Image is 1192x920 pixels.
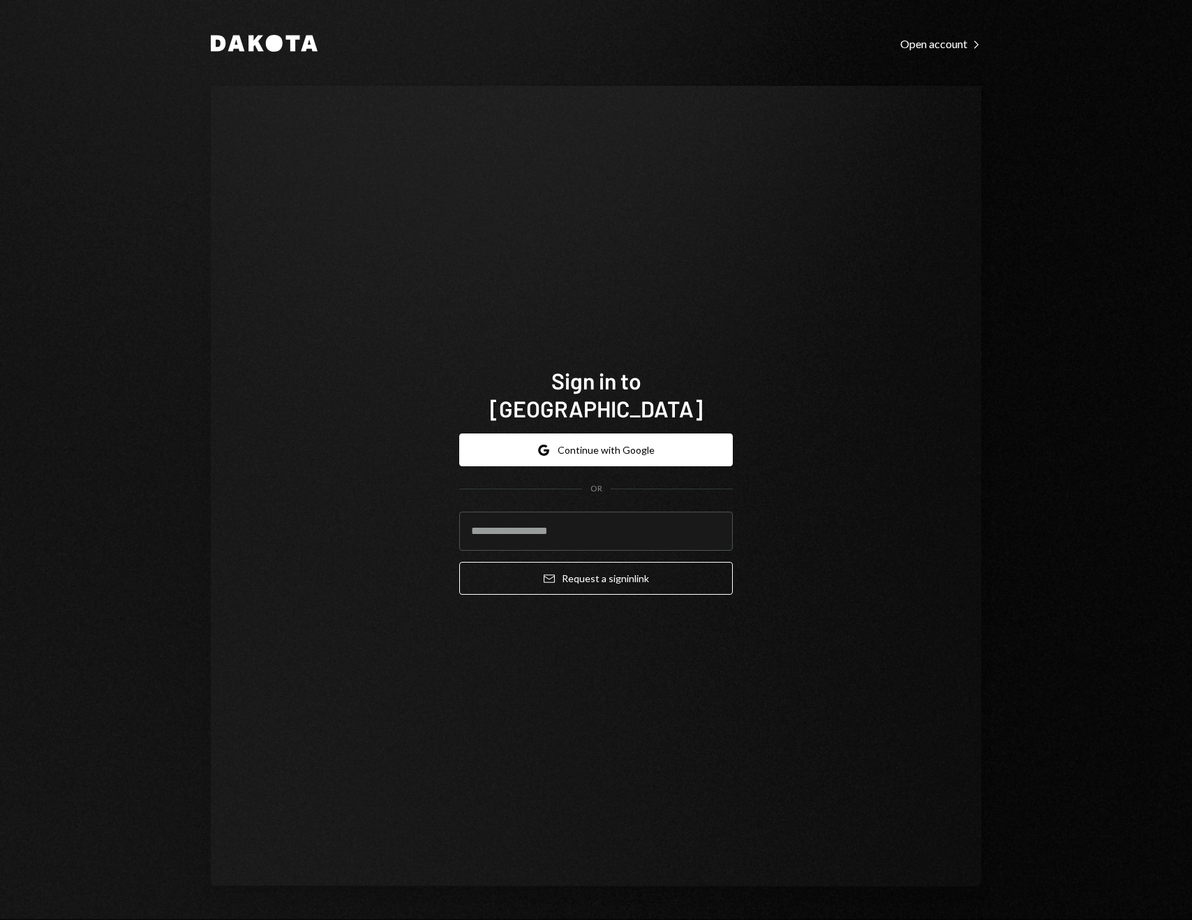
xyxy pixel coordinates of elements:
button: Request a signinlink [459,562,733,595]
div: OR [590,483,602,495]
h1: Sign in to [GEOGRAPHIC_DATA] [459,366,733,422]
button: Continue with Google [459,433,733,466]
a: Open account [900,36,981,51]
div: Open account [900,37,981,51]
